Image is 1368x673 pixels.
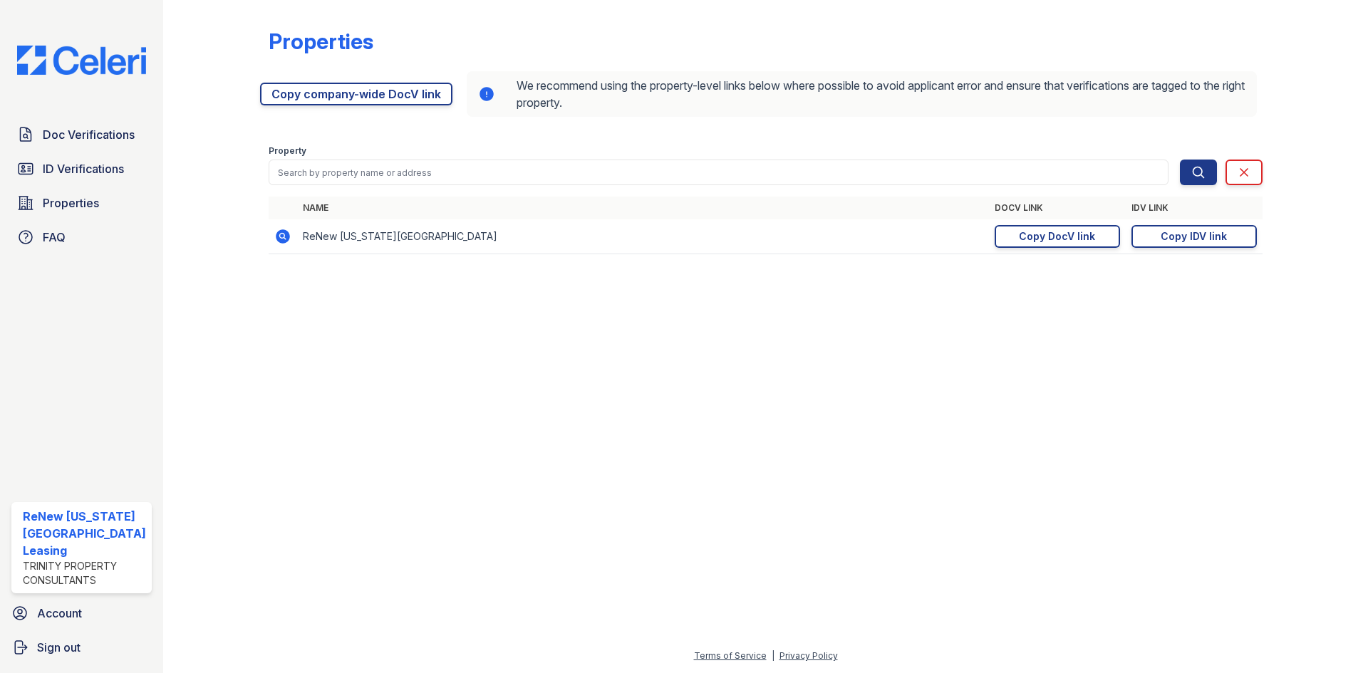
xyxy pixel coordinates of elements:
span: Account [37,605,82,622]
img: CE_Logo_Blue-a8612792a0a2168367f1c8372b55b34899dd931a85d93a1a3d3e32e68fde9ad4.png [6,46,157,75]
div: We recommend using the property-level links below where possible to avoid applicant error and ens... [467,71,1257,117]
a: Account [6,599,157,627]
a: Sign out [6,633,157,662]
label: Property [269,145,306,157]
div: Properties [269,28,373,54]
span: Doc Verifications [43,126,135,143]
a: Terms of Service [694,650,767,661]
td: ReNew [US_STATE][GEOGRAPHIC_DATA] [297,219,989,254]
a: Properties [11,189,152,217]
th: IDV Link [1126,197,1263,219]
a: Copy DocV link [995,225,1120,248]
span: FAQ [43,229,66,246]
div: ReNew [US_STATE][GEOGRAPHIC_DATA] Leasing [23,508,146,559]
a: ID Verifications [11,155,152,183]
div: Trinity Property Consultants [23,559,146,588]
input: Search by property name or address [269,160,1168,185]
a: Privacy Policy [779,650,838,661]
div: | [772,650,774,661]
a: Doc Verifications [11,120,152,149]
a: Copy IDV link [1131,225,1257,248]
div: Copy DocV link [1019,229,1095,244]
div: Copy IDV link [1161,229,1227,244]
a: FAQ [11,223,152,251]
span: Sign out [37,639,81,656]
a: Copy company-wide DocV link [260,83,452,105]
span: ID Verifications [43,160,124,177]
th: Name [297,197,989,219]
th: DocV Link [989,197,1126,219]
span: Properties [43,194,99,212]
